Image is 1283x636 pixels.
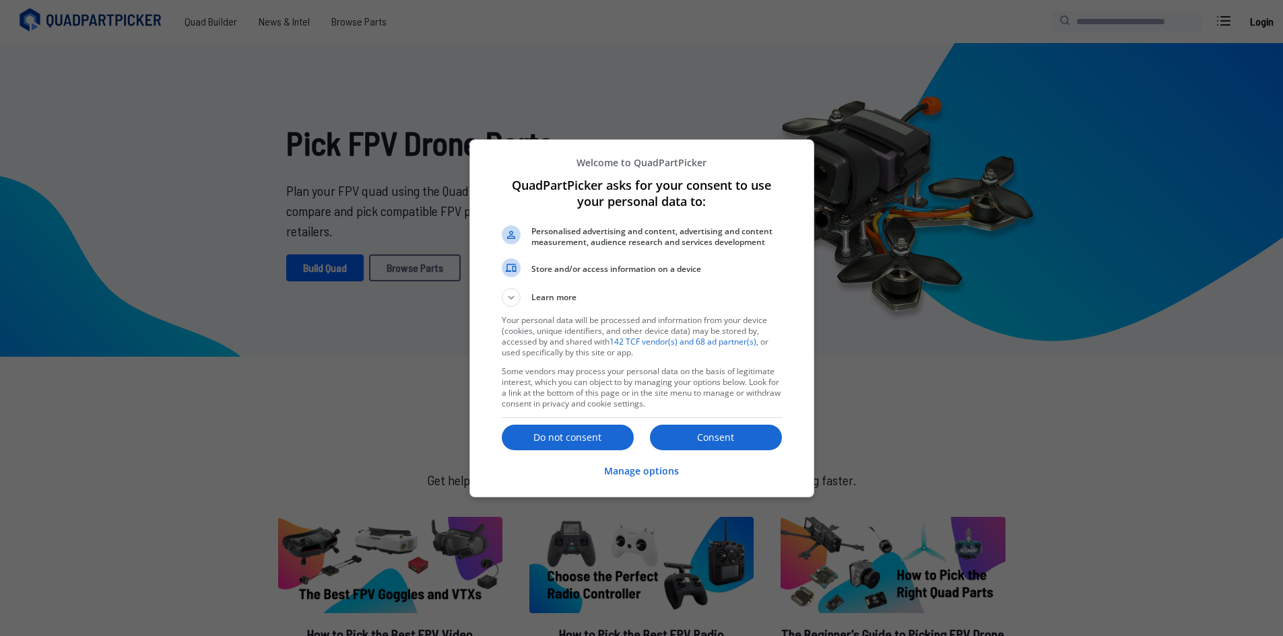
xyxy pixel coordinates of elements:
[502,425,634,450] button: Do not consent
[502,288,782,307] button: Learn more
[604,457,679,486] button: Manage options
[502,431,634,444] p: Do not consent
[502,177,782,209] h1: QuadPartPicker asks for your consent to use your personal data to:
[502,156,782,169] p: Welcome to QuadPartPicker
[531,226,782,248] span: Personalised advertising and content, advertising and content measurement, audience research and ...
[610,336,756,347] a: 142 TCF vendor(s) and 68 ad partner(s)
[531,291,577,307] span: Learn more
[502,366,782,409] p: Some vendors may process your personal data on the basis of legitimate interest, which you can ob...
[650,425,782,450] button: Consent
[469,139,814,497] div: QuadPartPicker asks for your consent to use your personal data to:
[531,264,782,275] span: Store and/or access information on a device
[502,315,782,358] p: Your personal data will be processed and information from your device (cookies, unique identifier...
[604,464,679,478] p: Manage options
[650,431,782,444] p: Consent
